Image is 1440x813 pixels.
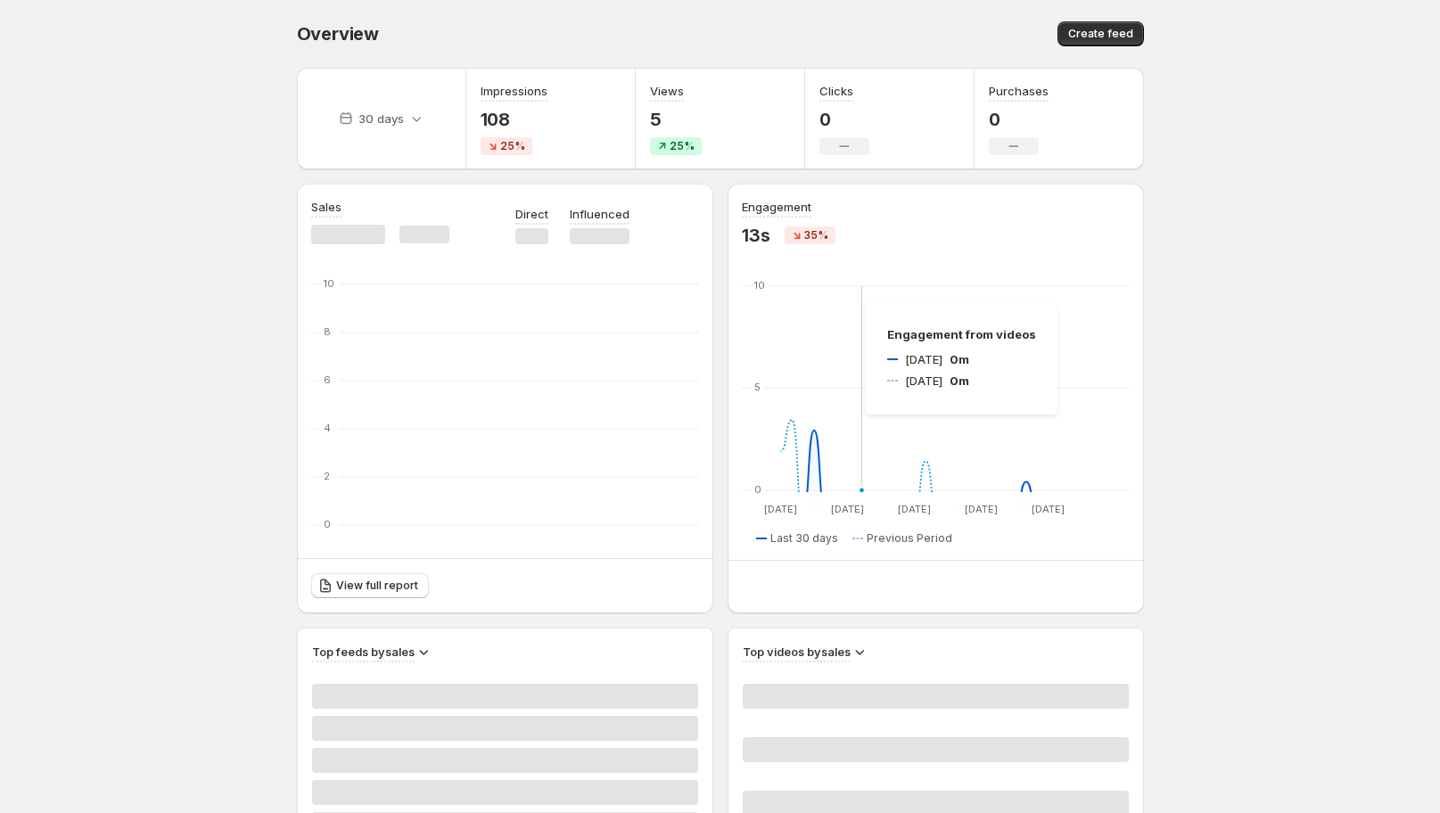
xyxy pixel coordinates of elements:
[754,279,765,292] text: 10
[867,531,952,546] span: Previous Period
[965,503,998,515] text: [DATE]
[311,573,429,598] a: View full report
[819,109,869,130] p: 0
[324,277,334,290] text: 10
[804,228,828,242] span: 35%
[358,110,404,127] p: 30 days
[650,82,684,100] h3: Views
[311,198,341,216] h3: Sales
[743,643,851,661] h3: Top videos by sales
[754,483,761,496] text: 0
[324,325,331,338] text: 8
[754,381,761,393] text: 5
[670,139,695,153] span: 25%
[570,205,629,223] p: Influenced
[831,503,864,515] text: [DATE]
[1068,27,1133,41] span: Create feed
[324,374,331,386] text: 6
[989,109,1049,130] p: 0
[297,23,379,45] span: Overview
[481,109,547,130] p: 108
[515,205,548,223] p: Direct
[819,82,853,100] h3: Clicks
[989,82,1049,100] h3: Purchases
[898,503,931,515] text: [DATE]
[742,198,811,216] h3: Engagement
[770,531,838,546] span: Last 30 days
[324,518,331,530] text: 0
[481,82,547,100] h3: Impressions
[764,503,797,515] text: [DATE]
[324,422,331,434] text: 4
[1057,21,1144,46] button: Create feed
[500,139,525,153] span: 25%
[336,579,418,593] span: View full report
[312,643,415,661] h3: Top feeds by sales
[650,109,702,130] p: 5
[324,470,330,482] text: 2
[1032,503,1065,515] text: [DATE]
[742,225,770,246] p: 13s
